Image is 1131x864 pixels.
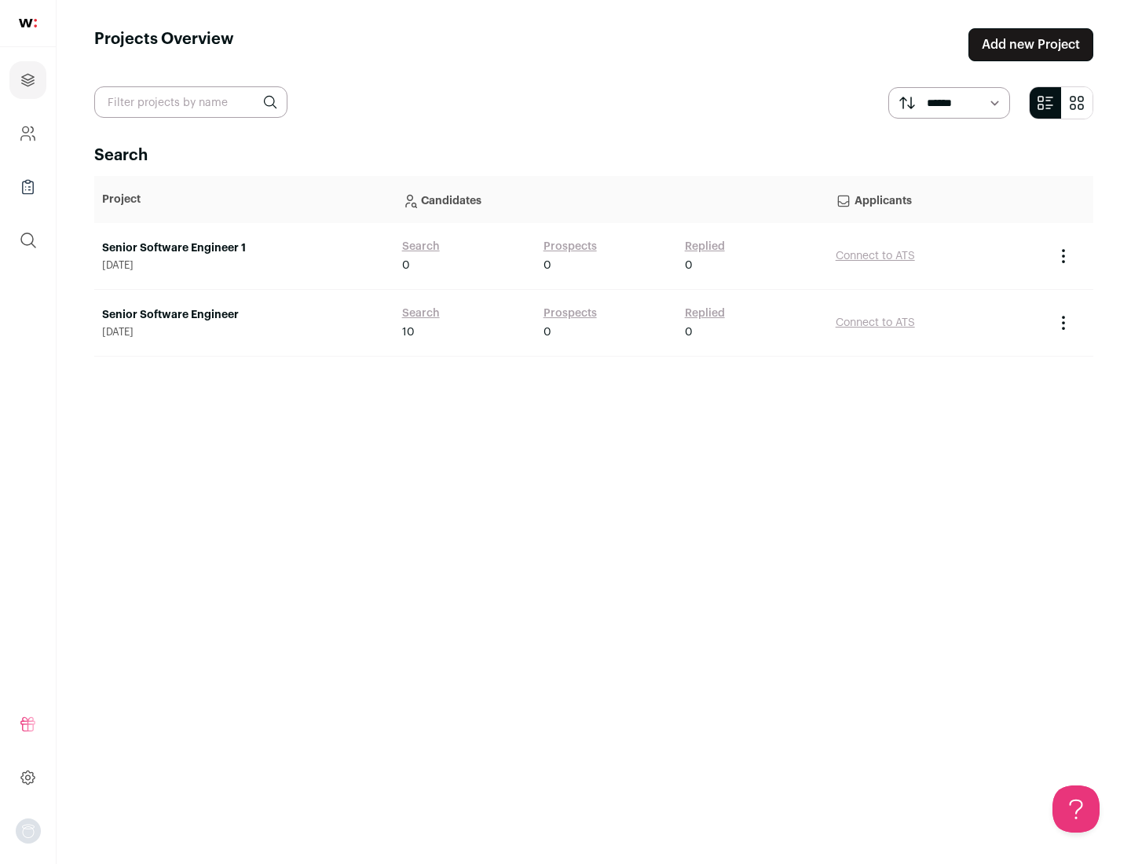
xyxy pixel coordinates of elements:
button: Project Actions [1054,313,1073,332]
input: Filter projects by name [94,86,287,118]
img: wellfound-shorthand-0d5821cbd27db2630d0214b213865d53afaa358527fdda9d0ea32b1df1b89c2c.svg [19,19,37,27]
a: Prospects [544,306,597,321]
a: Connect to ATS [836,317,915,328]
a: Company Lists [9,168,46,206]
span: [DATE] [102,259,386,272]
a: Replied [685,306,725,321]
span: 0 [685,324,693,340]
a: Company and ATS Settings [9,115,46,152]
iframe: Help Scout Beacon - Open [1052,785,1100,833]
a: Projects [9,61,46,99]
a: Senior Software Engineer 1 [102,240,386,256]
button: Project Actions [1054,247,1073,265]
h2: Search [94,145,1093,167]
span: [DATE] [102,326,386,339]
a: Prospects [544,239,597,254]
span: 0 [685,258,693,273]
a: Senior Software Engineer [102,307,386,323]
a: Add new Project [968,28,1093,61]
span: 10 [402,324,415,340]
span: 0 [544,258,551,273]
h1: Projects Overview [94,28,234,61]
button: Open dropdown [16,818,41,844]
a: Search [402,306,440,321]
span: 0 [402,258,410,273]
p: Candidates [402,184,820,215]
span: 0 [544,324,551,340]
p: Project [102,192,386,207]
p: Applicants [836,184,1038,215]
a: Search [402,239,440,254]
img: nopic.png [16,818,41,844]
a: Connect to ATS [836,251,915,262]
a: Replied [685,239,725,254]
